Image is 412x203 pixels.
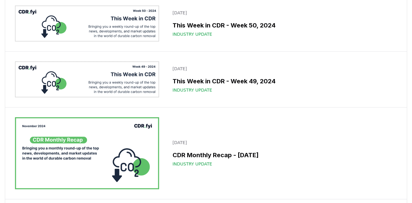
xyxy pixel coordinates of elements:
span: Industry Update [173,31,212,37]
h3: This Week in CDR - Week 49, 2024 [173,77,393,86]
p: [DATE] [173,140,393,146]
p: [DATE] [173,10,393,16]
img: This Week in CDR - Week 50, 2024 blog post image [15,5,159,42]
span: Industry Update [173,87,212,93]
h3: This Week in CDR - Week 50, 2024 [173,21,393,30]
p: [DATE] [173,66,393,72]
a: [DATE]This Week in CDR - Week 50, 2024Industry Update [169,6,397,41]
span: Industry Update [173,161,212,167]
h3: CDR Monthly Recap - [DATE] [173,150,393,160]
img: This Week in CDR - Week 49, 2024 blog post image [15,61,159,97]
a: [DATE]This Week in CDR - Week 49, 2024Industry Update [169,62,397,97]
img: CDR Monthly Recap - November 2024 blog post image [15,117,159,189]
a: [DATE]CDR Monthly Recap - [DATE]Industry Update [169,136,397,171]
